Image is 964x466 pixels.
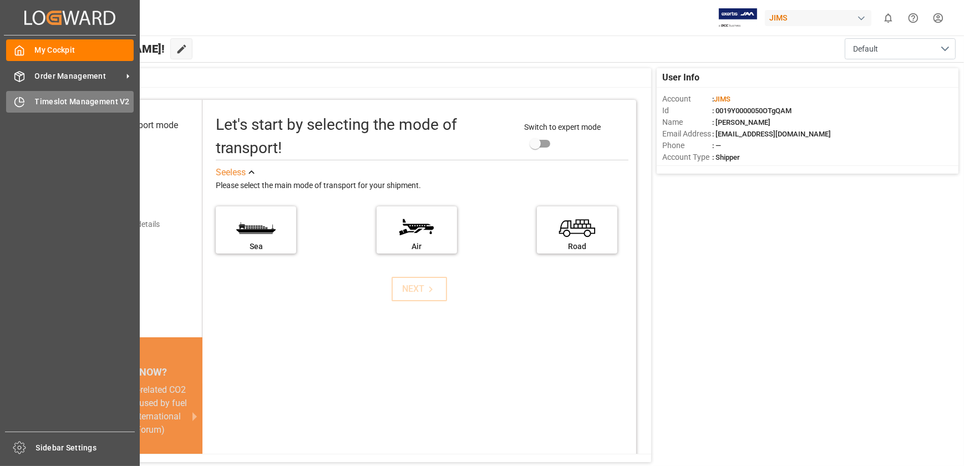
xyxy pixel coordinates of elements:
div: Air [382,241,451,252]
div: Let's start by selecting the mode of transport! [216,113,513,160]
span: My Cockpit [35,44,134,56]
span: Sidebar Settings [36,442,135,454]
img: Exertis%20JAM%20-%20Email%20Logo.jpg_1722504956.jpg [719,8,757,28]
div: Please select the main mode of transport for your shipment. [216,179,628,193]
span: User Info [662,71,699,84]
span: Timeslot Management V2 [35,96,134,108]
span: Email Address [662,128,712,140]
span: JIMS [714,95,730,103]
span: Order Management [35,70,123,82]
div: Select transport mode [92,119,178,132]
span: : Shipper [712,153,740,161]
div: Road [542,241,612,252]
button: next slide / item [187,383,202,450]
button: open menu [845,38,956,59]
span: : — [712,141,721,150]
button: JIMS [765,7,876,28]
button: show 0 new notifications [876,6,901,31]
a: Timeslot Management V2 [6,91,134,113]
span: : [EMAIL_ADDRESS][DOMAIN_NAME] [712,130,831,138]
button: NEXT [392,277,447,301]
div: See less [216,166,246,179]
span: : [712,95,730,103]
span: : 0019Y0000050OTgQAM [712,107,792,115]
div: Sea [221,241,291,252]
span: Default [853,43,878,55]
button: Help Center [901,6,926,31]
span: Account Type [662,151,712,163]
span: Name [662,116,712,128]
span: Id [662,105,712,116]
span: : [PERSON_NAME] [712,118,770,126]
span: Switch to expert mode [525,123,601,131]
div: JIMS [765,10,871,26]
span: Phone [662,140,712,151]
a: My Cockpit [6,39,134,61]
span: Account [662,93,712,105]
div: NEXT [403,282,437,296]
